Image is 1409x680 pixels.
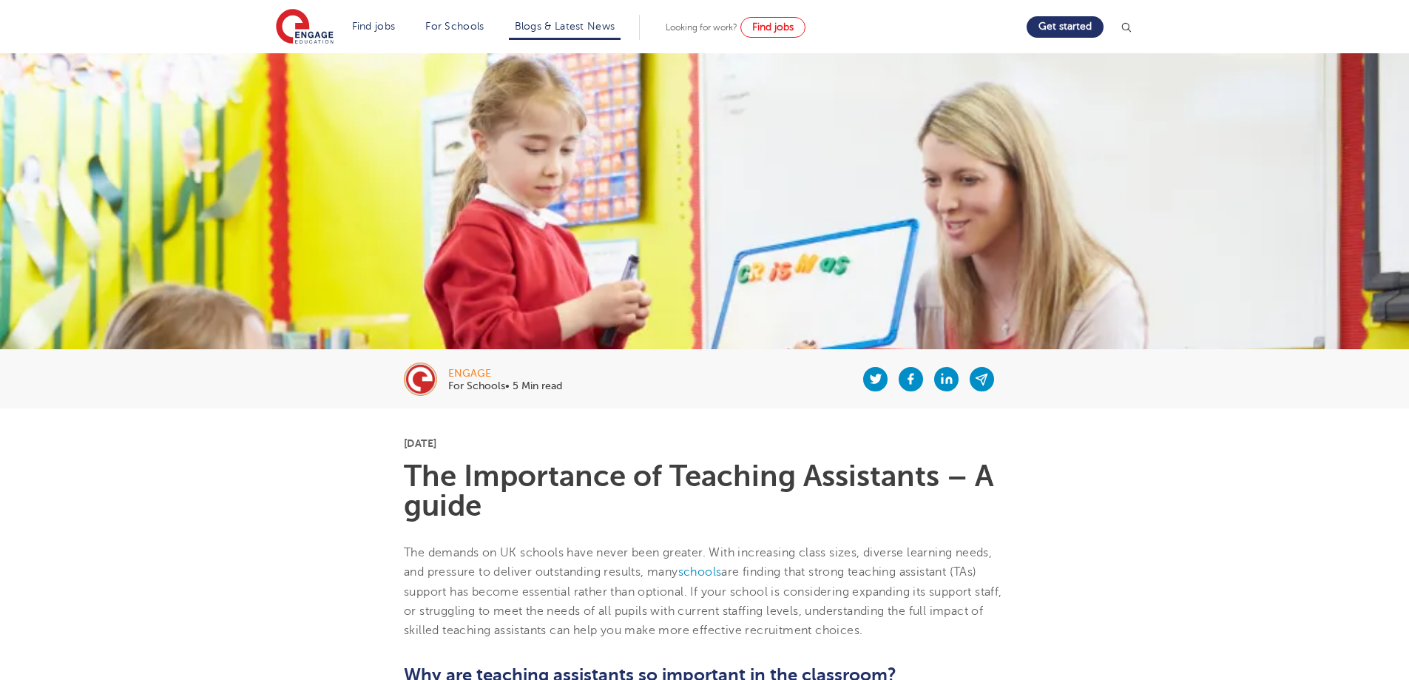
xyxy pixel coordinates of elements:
[404,438,1005,448] p: [DATE]
[1027,16,1104,38] a: Get started
[515,21,615,32] a: Blogs & Latest News
[352,21,396,32] a: Find jobs
[276,9,334,46] img: Engage Education
[859,624,862,637] span: .
[448,368,562,379] div: engage
[448,381,562,391] p: For Schools• 5 Min read
[425,21,484,32] a: For Schools
[666,22,737,33] span: Looking for work?
[404,462,1005,521] h1: The Importance of Teaching Assistants – A guide
[740,17,805,38] a: Find jobs
[678,565,722,579] a: schools
[404,546,1002,637] span: The demands on UK schools have never been greater. With increasing class sizes, diverse learning ...
[752,21,794,33] span: Find jobs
